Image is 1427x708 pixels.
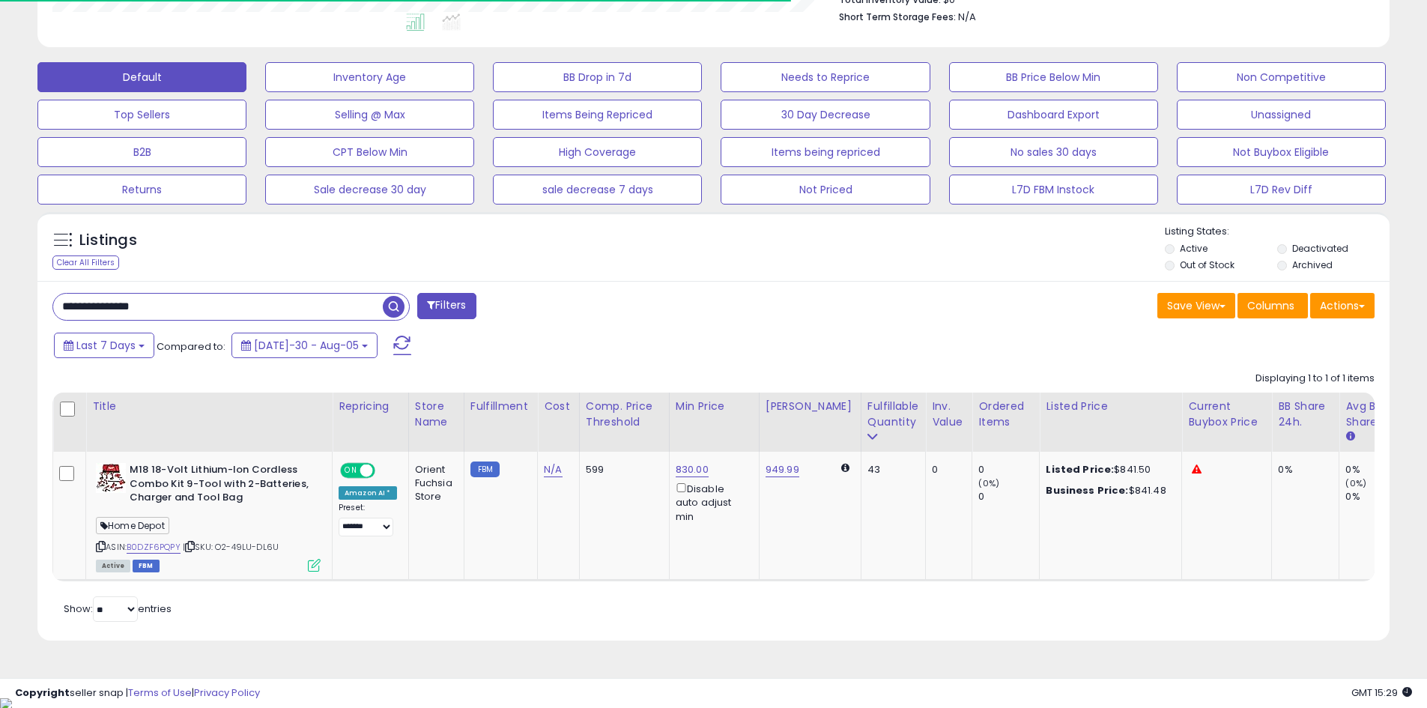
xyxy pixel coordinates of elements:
[1046,483,1128,497] b: Business Price:
[415,463,452,504] div: Orient Fuchsia Store
[932,463,960,476] div: 0
[1188,399,1265,430] div: Current Buybox Price
[676,399,753,414] div: Min Price
[96,517,169,534] span: Home Depot
[37,175,246,205] button: Returns
[96,463,126,493] img: 51mad8WIDLL._SL40_.jpg
[1345,490,1406,503] div: 0%
[1345,463,1406,476] div: 0%
[1292,242,1348,255] label: Deactivated
[949,137,1158,167] button: No sales 30 days
[1046,484,1170,497] div: $841.48
[76,338,136,353] span: Last 7 Days
[1177,175,1386,205] button: L7D Rev Diff
[133,560,160,572] span: FBM
[949,175,1158,205] button: L7D FBM Instock
[79,230,137,251] h5: Listings
[978,490,1039,503] div: 0
[721,175,930,205] button: Not Priced
[231,333,378,358] button: [DATE]-30 - Aug-05
[265,100,474,130] button: Selling @ Max
[37,62,246,92] button: Default
[1345,430,1354,444] small: Avg BB Share.
[1046,399,1175,414] div: Listed Price
[949,100,1158,130] button: Dashboard Export
[978,463,1039,476] div: 0
[932,399,966,430] div: Inv. value
[52,255,119,270] div: Clear All Filters
[470,462,500,477] small: FBM
[493,175,702,205] button: sale decrease 7 days
[415,399,458,430] div: Store Name
[544,399,573,414] div: Cost
[721,62,930,92] button: Needs to Reprice
[127,541,181,554] a: B0DZF6PQPY
[766,462,799,477] a: 949.99
[1046,463,1170,476] div: $841.50
[676,462,709,477] a: 830.00
[1180,242,1208,255] label: Active
[339,503,397,536] div: Preset:
[493,137,702,167] button: High Coverage
[1278,399,1333,430] div: BB Share 24h.
[15,686,70,700] strong: Copyright
[839,10,956,23] b: Short Term Storage Fees:
[339,399,402,414] div: Repricing
[676,480,748,524] div: Disable auto adjust min
[1255,372,1375,386] div: Displaying 1 to 1 of 1 items
[1177,62,1386,92] button: Non Competitive
[978,477,999,489] small: (0%)
[586,463,658,476] div: 599
[958,10,976,24] span: N/A
[96,463,321,570] div: ASIN:
[37,137,246,167] button: B2B
[949,62,1158,92] button: BB Price Below Min
[1247,298,1294,313] span: Columns
[978,399,1033,430] div: Ordered Items
[493,100,702,130] button: Items Being Repriced
[721,100,930,130] button: 30 Day Decrease
[194,686,260,700] a: Privacy Policy
[265,175,474,205] button: Sale decrease 30 day
[1180,258,1234,271] label: Out of Stock
[1177,137,1386,167] button: Not Buybox Eligible
[92,399,326,414] div: Title
[867,463,914,476] div: 43
[254,338,359,353] span: [DATE]-30 - Aug-05
[128,686,192,700] a: Terms of Use
[130,463,312,509] b: M18 18-Volt Lithium-Ion Cordless Combo Kit 9-Tool with 2-Batteries, Charger and Tool Bag
[721,137,930,167] button: Items being repriced
[470,399,531,414] div: Fulfillment
[339,486,397,500] div: Amazon AI *
[1157,293,1235,318] button: Save View
[1237,293,1308,318] button: Columns
[586,399,663,430] div: Comp. Price Threshold
[15,686,260,701] div: seller snap | |
[1310,293,1375,318] button: Actions
[1345,399,1400,430] div: Avg BB Share
[766,399,855,414] div: [PERSON_NAME]
[1345,477,1366,489] small: (0%)
[37,100,246,130] button: Top Sellers
[96,560,130,572] span: All listings currently available for purchase on Amazon
[265,137,474,167] button: CPT Below Min
[1292,258,1333,271] label: Archived
[183,541,279,553] span: | SKU: O2-49LU-DL6U
[64,602,172,616] span: Show: entries
[265,62,474,92] button: Inventory Age
[417,293,476,319] button: Filters
[373,465,397,477] span: OFF
[1046,462,1114,476] b: Listed Price:
[1165,225,1390,239] p: Listing States:
[1351,686,1412,700] span: 2025-08-13 15:29 GMT
[1278,463,1327,476] div: 0%
[544,462,562,477] a: N/A
[867,399,919,430] div: Fulfillable Quantity
[1177,100,1386,130] button: Unassigned
[493,62,702,92] button: BB Drop in 7d
[54,333,154,358] button: Last 7 Days
[342,465,360,477] span: ON
[157,339,225,354] span: Compared to:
